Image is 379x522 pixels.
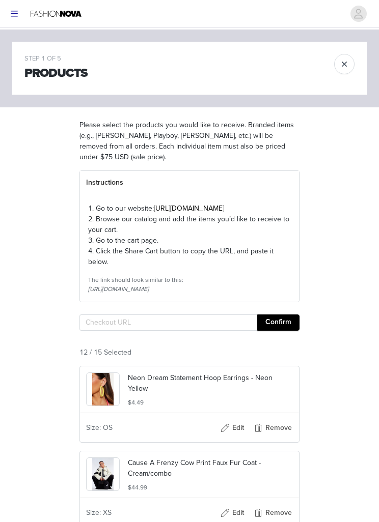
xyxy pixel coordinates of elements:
span: Size: OS [86,422,113,433]
button: Edit [211,505,252,521]
button: Confirm [257,314,300,331]
h5: $4.49 [128,398,293,407]
p: Please select the products you would like to receive. Branded items (e.g., [PERSON_NAME], Playboy... [79,120,300,162]
span: Size: XS [86,507,112,518]
img: Fashion Nova Logo [31,2,82,25]
input: Checkout URL [79,314,257,331]
button: Remove [252,505,293,521]
div: [URL][DOMAIN_NAME] [88,284,291,294]
span: 12 / 15 Selected [79,347,131,358]
div: The link should look similar to this: [88,275,291,284]
a: [URL][DOMAIN_NAME] [154,204,224,213]
p: 2. Browse our catalog and add the items you’d like to receive to your cart. [88,214,291,235]
div: Instructions [80,171,299,194]
p: 4. Click the Share Cart button to copy the URL, and paste it below. [88,246,291,267]
img: product image [92,373,114,405]
button: Remove [252,420,293,436]
button: Edit [211,420,252,436]
p: Neon Dream Statement Hoop Earrings - Neon Yellow [128,372,293,394]
div: avatar [354,6,363,22]
h5: $44.99 [128,483,293,492]
p: 3. Go to the cart page. [88,235,291,246]
p: 1. Go to our website: [88,203,291,214]
div: STEP 1 OF 5 [24,54,88,64]
h1: Products [24,64,88,82]
p: Cause A Frenzy Cow Print Faux Fur Coat - Cream/combo [128,457,293,479]
img: product image [92,458,114,490]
